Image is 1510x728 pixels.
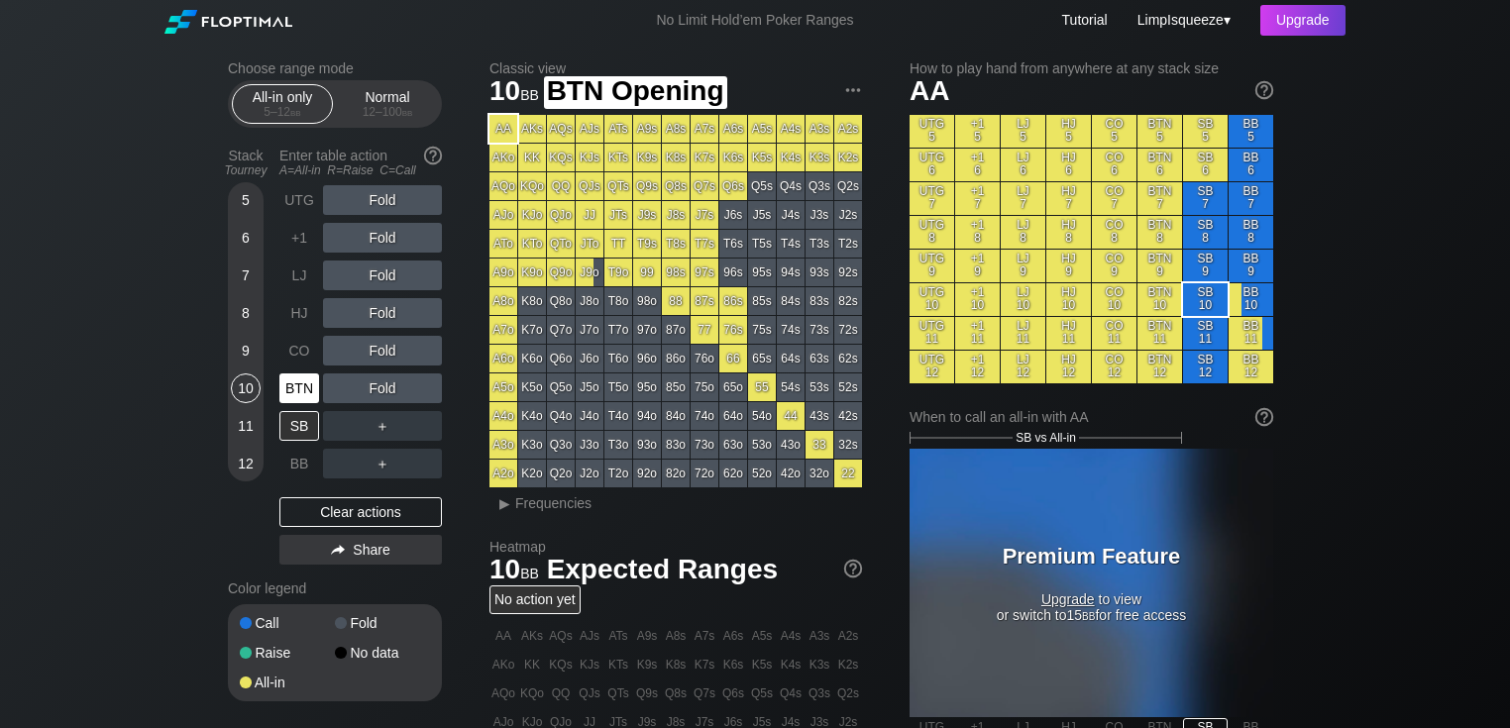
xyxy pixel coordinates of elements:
[691,287,718,315] div: 87s
[633,115,661,143] div: A9s
[662,172,690,200] div: Q8s
[662,402,690,430] div: 84o
[489,345,517,372] div: A6o
[576,402,603,430] div: J4o
[323,336,442,365] div: Fold
[955,351,1000,383] div: +1 12
[547,460,575,487] div: Q2o
[547,316,575,344] div: Q7o
[576,287,603,315] div: J8o
[633,230,661,258] div: T9s
[748,431,776,459] div: 53o
[576,460,603,487] div: J2o
[1183,216,1228,249] div: SB 8
[1001,115,1045,148] div: LJ 5
[164,10,291,34] img: Floptimal logo
[777,431,805,459] div: 43o
[547,287,575,315] div: Q8o
[1092,149,1136,181] div: CO 6
[1137,149,1182,181] div: BTN 6
[279,373,319,403] div: BTN
[806,316,833,344] div: 73s
[1001,250,1045,282] div: LJ 9
[719,460,747,487] div: 62o
[691,115,718,143] div: A7s
[518,345,546,372] div: K6o
[489,373,517,401] div: A5o
[1001,216,1045,249] div: LJ 8
[220,140,271,185] div: Stack
[1137,351,1182,383] div: BTN 12
[515,495,592,511] span: Frequencies
[633,402,661,430] div: 94o
[662,345,690,372] div: 86o
[1001,317,1045,350] div: LJ 11
[576,144,603,171] div: KJs
[748,316,776,344] div: 75s
[1001,351,1045,383] div: LJ 12
[806,287,833,315] div: 83s
[691,431,718,459] div: 73o
[518,402,546,430] div: K4o
[220,163,271,177] div: Tourney
[335,646,430,660] div: No data
[604,431,632,459] div: T3o
[806,431,833,459] div: 33
[662,201,690,229] div: J8s
[806,230,833,258] div: T3s
[1183,351,1228,383] div: SB 12
[719,172,747,200] div: Q6s
[1229,351,1273,383] div: BB 12
[518,460,546,487] div: K2o
[279,223,319,253] div: +1
[335,616,430,630] div: Fold
[547,230,575,258] div: QTo
[489,60,862,76] h2: Classic view
[1132,9,1234,31] div: ▾
[777,115,805,143] div: A4s
[955,283,1000,316] div: +1 10
[1046,149,1091,181] div: HJ 6
[777,316,805,344] div: 74s
[547,259,575,286] div: Q9o
[518,259,546,286] div: K9o
[518,201,546,229] div: KJo
[719,316,747,344] div: 76s
[834,460,862,487] div: 22
[279,535,442,565] div: Share
[777,201,805,229] div: J4s
[1229,216,1273,249] div: BB 8
[604,230,632,258] div: TT
[520,82,539,104] span: bb
[547,373,575,401] div: Q5o
[910,115,954,148] div: UTG 5
[1092,182,1136,215] div: CO 7
[719,431,747,459] div: 63o
[331,545,345,556] img: share.864f2f62.svg
[231,298,261,328] div: 8
[240,676,335,689] div: All-in
[834,230,862,258] div: T2s
[842,558,864,579] img: help.32db89a4.svg
[518,373,546,401] div: K5o
[231,373,261,403] div: 10
[1253,406,1275,428] img: help.32db89a4.svg
[279,185,319,215] div: UTG
[231,336,261,365] div: 9
[1046,115,1091,148] div: HJ 5
[955,250,1000,282] div: +1 9
[834,115,862,143] div: A2s
[346,105,429,119] div: 12 – 100
[604,287,632,315] div: T8o
[834,287,862,315] div: 82s
[1137,317,1182,350] div: BTN 11
[279,163,442,177] div: A=All-in R=Raise C=Call
[968,544,1216,570] h3: Premium Feature
[834,259,862,286] div: 92s
[777,172,805,200] div: Q4s
[228,60,442,76] h2: Choose range mode
[1046,283,1091,316] div: HJ 10
[576,115,603,143] div: AJs
[489,316,517,344] div: A7o
[662,144,690,171] div: K8s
